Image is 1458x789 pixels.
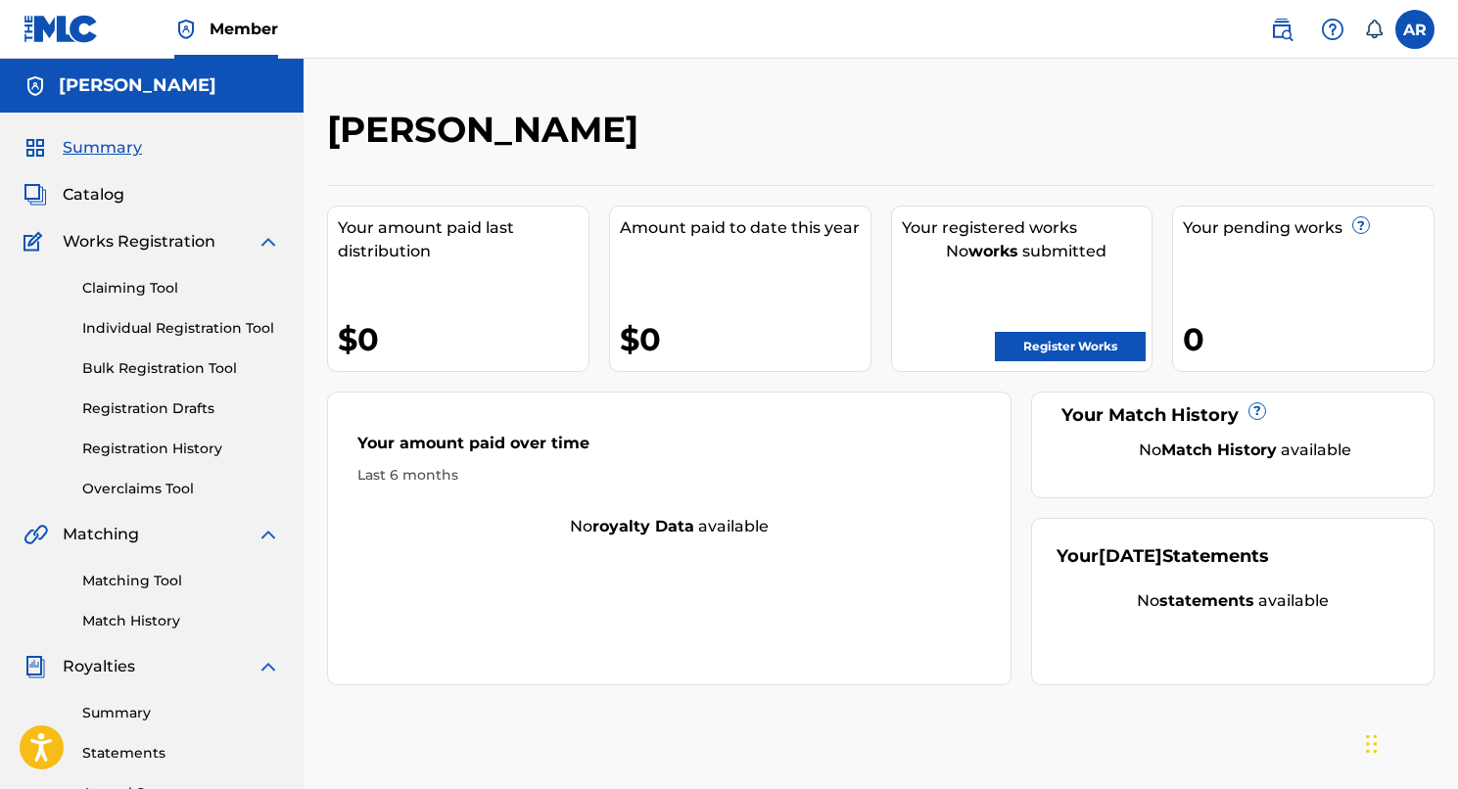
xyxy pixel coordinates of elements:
[995,332,1146,361] a: Register Works
[968,242,1018,260] strong: works
[1353,217,1369,233] span: ?
[338,216,588,263] div: Your amount paid last distribution
[1081,439,1409,462] div: No available
[257,655,280,678] img: expand
[1183,216,1434,240] div: Your pending works
[592,517,694,535] strong: royalty data
[257,230,280,254] img: expand
[82,571,280,591] a: Matching Tool
[1057,589,1409,613] div: No available
[24,183,47,207] img: Catalog
[257,523,280,546] img: expand
[1159,591,1254,610] strong: statements
[1360,695,1458,789] iframe: Chat Widget
[24,523,48,546] img: Matching
[63,655,135,678] span: Royalties
[1262,10,1301,49] a: Public Search
[210,18,278,40] span: Member
[1057,543,1269,570] div: Your Statements
[59,74,216,97] h5: ASHLEY RILEY
[357,432,981,465] div: Your amount paid over time
[1183,317,1434,361] div: 0
[1249,403,1265,419] span: ?
[1321,18,1344,41] img: help
[63,183,124,207] span: Catalog
[327,108,648,152] h2: [PERSON_NAME]
[24,655,47,678] img: Royalties
[82,743,280,764] a: Statements
[24,136,142,160] a: SummarySummary
[1395,10,1434,49] div: User Menu
[24,15,99,43] img: MLC Logo
[1161,441,1277,459] strong: Match History
[1366,715,1378,773] div: Drag
[82,278,280,299] a: Claiming Tool
[24,74,47,98] img: Accounts
[63,523,139,546] span: Matching
[82,439,280,459] a: Registration History
[1403,496,1458,664] iframe: Resource Center
[82,479,280,499] a: Overclaims Tool
[1057,402,1409,429] div: Your Match History
[82,358,280,379] a: Bulk Registration Tool
[1099,545,1162,567] span: [DATE]
[82,318,280,339] a: Individual Registration Tool
[1313,10,1352,49] div: Help
[24,230,49,254] img: Works Registration
[357,465,981,486] div: Last 6 months
[174,18,198,41] img: Top Rightsholder
[82,398,280,419] a: Registration Drafts
[24,136,47,160] img: Summary
[902,240,1152,263] div: No submitted
[63,230,215,254] span: Works Registration
[328,515,1011,538] div: No available
[1270,18,1293,41] img: search
[82,611,280,631] a: Match History
[902,216,1152,240] div: Your registered works
[82,703,280,723] a: Summary
[24,183,124,207] a: CatalogCatalog
[63,136,142,160] span: Summary
[338,317,588,361] div: $0
[620,317,870,361] div: $0
[1364,20,1384,39] div: Notifications
[620,216,870,240] div: Amount paid to date this year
